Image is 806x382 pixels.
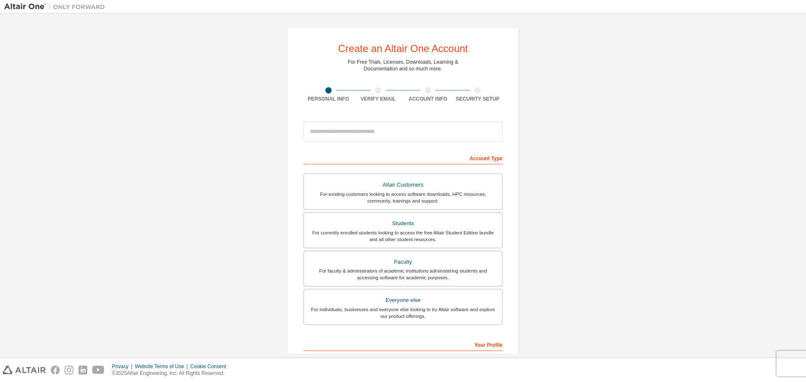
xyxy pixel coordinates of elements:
div: Everyone else [309,294,497,306]
div: For Free Trials, Licenses, Downloads, Learning & Documentation and so much more. [348,59,458,72]
img: altair_logo.svg [3,366,46,374]
div: Privacy [112,363,135,370]
img: facebook.svg [51,366,60,374]
div: For individuals, businesses and everyone else looking to try Altair software and explore our prod... [309,306,497,320]
div: Cookie Consent [190,363,231,370]
div: Website Terms of Use [135,363,190,370]
div: Account Info [403,96,453,102]
div: Students [309,218,497,229]
div: Account Type [304,151,502,164]
img: youtube.svg [92,366,105,374]
div: Security Setup [453,96,503,102]
div: Create an Altair One Account [338,44,468,54]
div: Personal Info [304,96,353,102]
img: instagram.svg [65,366,73,374]
div: For faculty & administrators of academic institutions administering students and accessing softwa... [309,268,497,281]
div: Faculty [309,256,497,268]
div: For existing customers looking to access software downloads, HPC resources, community, trainings ... [309,191,497,204]
img: Altair One [4,3,109,11]
div: Your Profile [304,338,502,351]
div: Verify Email [353,96,403,102]
div: For currently enrolled students looking to access the free Altair Student Edition bundle and all ... [309,229,497,243]
img: linkedin.svg [79,366,87,374]
div: Altair Customers [309,179,497,191]
p: © 2025 Altair Engineering, Inc. All Rights Reserved. [112,370,231,377]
